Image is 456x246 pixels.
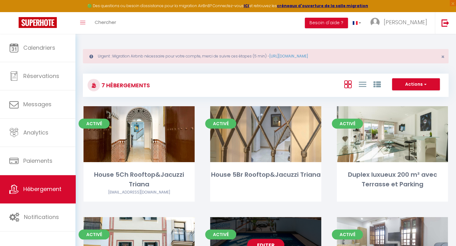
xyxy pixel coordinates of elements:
[332,230,363,239] span: Activé
[205,119,236,129] span: Activé
[366,12,435,34] a: ... [PERSON_NAME]
[23,185,61,193] span: Hébergement
[90,12,121,34] a: Chercher
[24,213,59,221] span: Notifications
[244,3,249,8] a: ICI
[100,78,150,92] h3: 7 Hébergements
[23,100,52,108] span: Messages
[84,170,195,189] div: House 5Ch Rooftop&Jacuzzi Triana
[19,17,57,28] img: Super Booking
[23,157,52,165] span: Paiements
[373,79,381,89] a: Vue par Groupe
[305,18,348,28] button: Besoin d'aide ?
[392,78,440,91] button: Actions
[384,18,427,26] span: [PERSON_NAME]
[205,230,236,239] span: Activé
[269,53,308,59] a: [URL][DOMAIN_NAME]
[441,53,445,61] span: ×
[83,49,449,63] div: Urgent : Migration Airbnb nécessaire pour votre compte, merci de suivre ces étapes (5 min) -
[441,19,449,27] img: logout
[277,3,368,8] a: créneaux d'ouverture de la salle migration
[332,119,363,129] span: Activé
[441,54,445,60] button: Close
[79,230,110,239] span: Activé
[370,18,380,27] img: ...
[95,19,116,25] span: Chercher
[210,170,321,180] div: House 5Br Rooftop&Jacuzzi Triana
[23,72,59,80] span: Réservations
[344,79,351,89] a: Vue en Box
[359,79,366,89] a: Vue en Liste
[23,44,55,52] span: Calendriers
[79,119,110,129] span: Activé
[5,2,24,21] button: Ouvrir le widget de chat LiveChat
[84,189,195,195] div: Airbnb
[337,170,448,189] div: Duplex luxueux 200 m² avec Terrasse et Parking
[23,129,48,136] span: Analytics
